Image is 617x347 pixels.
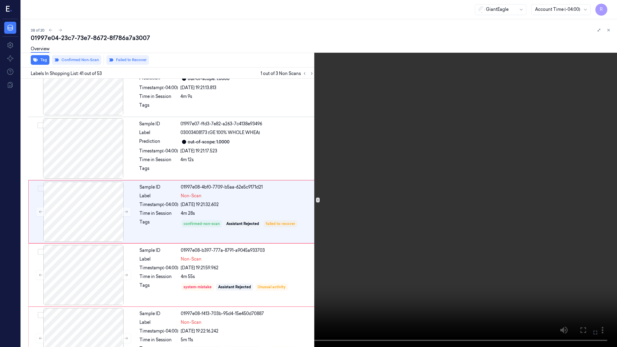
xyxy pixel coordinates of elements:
[139,337,178,343] div: Time in Session
[37,122,43,128] button: Select row
[139,85,178,91] div: Timestamp (-04:00)
[266,221,295,227] div: failed to recover
[139,282,178,292] div: Tags
[181,337,314,343] div: 5m 11s
[139,157,178,163] div: Time in Session
[31,70,102,77] span: Labels In Shopping List: 41 out of 53
[181,210,314,217] div: 4m 28s
[181,184,314,190] div: 01997e08-4bf0-7709-b5aa-62e5c9171d21
[139,102,178,112] div: Tags
[180,148,314,154] div: [DATE] 19:21:17.523
[258,284,286,290] div: Unusual activity
[180,121,314,127] div: 01997e07-ffd3-7e82-a263-7c4138e93496
[139,311,178,317] div: Sample ID
[139,121,178,127] div: Sample ID
[38,186,44,192] button: Select row
[52,55,101,65] button: Confirmed Non-Scan
[31,34,612,42] div: 01997e04-23c7-73e7-8672-8f786a7a3007
[139,210,178,217] div: Time in Session
[139,202,178,208] div: Timestamp (-04:00)
[183,221,220,227] div: confirmed-non-scan
[188,139,230,145] div: out-of-scope: 1.0000
[139,247,178,254] div: Sample ID
[139,274,178,280] div: Time in Session
[139,256,178,262] div: Label
[181,265,314,271] div: [DATE] 19:21:59.962
[106,55,149,65] button: Failed to Recover
[139,184,178,190] div: Sample ID
[180,85,314,91] div: [DATE] 19:21:13.813
[31,28,45,33] span: 38 of 20
[181,328,314,334] div: [DATE] 19:22:16.242
[181,256,202,262] span: Non-Scan
[218,284,251,290] div: Assistant Rejected
[139,93,178,100] div: Time in Session
[181,193,202,199] span: Non-Scan
[31,46,49,53] a: Overview
[139,193,178,199] div: Label
[183,284,211,290] div: system-mistake
[139,138,178,145] div: Prediction
[226,221,259,227] div: Assistant Rejected
[181,274,314,280] div: 4m 55s
[139,75,178,82] div: Prediction
[139,165,178,175] div: Tags
[180,157,314,163] div: 4m 12s
[38,249,44,255] button: Select row
[31,55,49,65] button: Tag
[139,319,178,326] div: Label
[139,328,178,334] div: Timestamp (-04:00)
[139,130,178,136] div: Label
[181,202,314,208] div: [DATE] 19:21:32.602
[595,4,607,16] button: R
[181,319,202,326] span: Non-Scan
[180,93,314,100] div: 4m 9s
[188,76,230,82] div: out-of-scope: 1.0000
[139,265,178,271] div: Timestamp (-04:00)
[181,247,314,254] div: 01997e08-b397-777a-8791-a9045a933703
[139,148,178,154] div: Timestamp (-04:00)
[261,70,315,77] span: 1 out of 3 Non Scans
[181,311,314,317] div: 01997e08-f413-703b-95d4-15e450d70887
[180,130,260,136] span: 03003408173 (GE 100% WHOLE WHEA)
[139,219,178,229] div: Tags
[38,312,44,318] button: Select row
